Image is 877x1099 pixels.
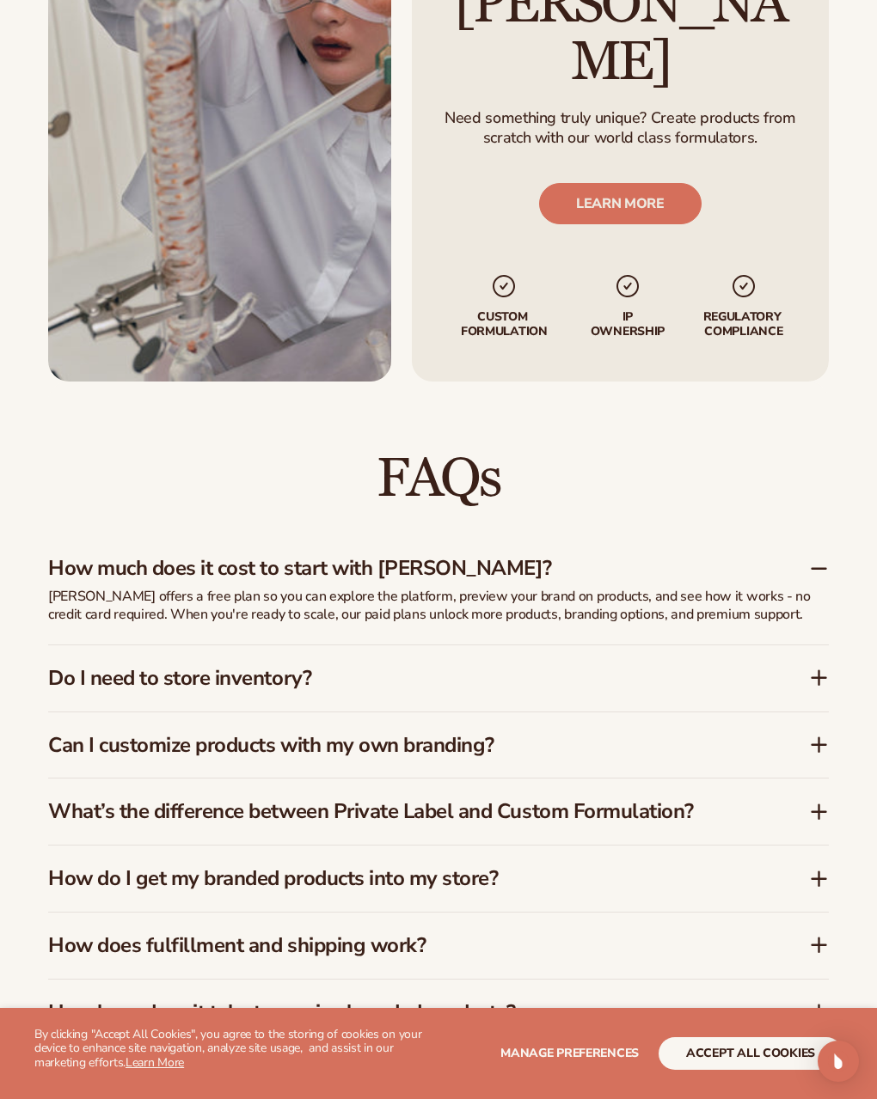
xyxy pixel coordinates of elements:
h3: Can I customize products with my own branding? [48,733,757,758]
img: checkmark_svg [730,272,757,300]
p: scratch with our world class formulators. [445,128,795,148]
p: Need something truly unique? Create products from [445,108,795,128]
h3: How do I get my branded products into my store? [48,866,757,891]
h3: Do I need to store inventory? [48,666,757,691]
h3: How much does it cost to start with [PERSON_NAME]? [48,556,757,581]
h3: How long does it take to receive branded products? [48,1000,757,1025]
div: Open Intercom Messenger [818,1041,859,1082]
p: By clicking "Accept All Cookies", you agree to the storing of cookies on your device to enhance s... [34,1028,438,1071]
button: accept all cookies [659,1037,843,1070]
p: Custom formulation [451,310,558,339]
img: checkmark_svg [614,272,641,300]
h3: How does fulfillment and shipping work? [48,933,757,958]
span: Manage preferences [500,1045,639,1061]
img: checkmark_svg [491,272,518,300]
button: Manage preferences [500,1037,639,1070]
a: Learn More [126,1054,184,1071]
p: [PERSON_NAME] offers a free plan so you can explore the platform, preview your brand on products,... [48,588,829,624]
h2: FAQs [48,450,829,508]
h3: What’s the difference between Private Label and Custom Formulation? [48,799,757,824]
p: regulatory compliance [697,310,790,339]
p: IP Ownership [584,310,672,339]
a: LEARN MORE [539,183,702,224]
